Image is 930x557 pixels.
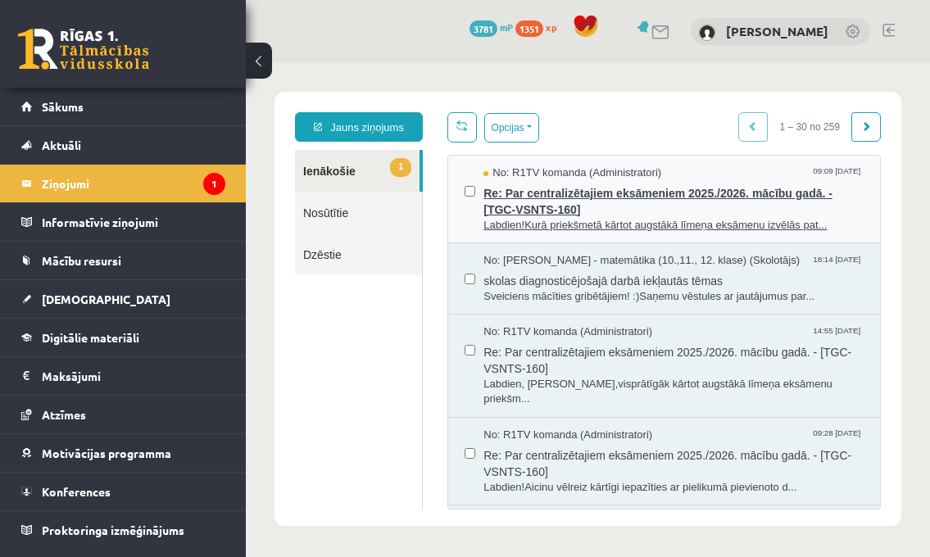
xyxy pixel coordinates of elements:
span: Proktoringa izmēģinājums [42,523,184,537]
span: 1351 [515,20,543,37]
button: Opcijas [238,50,293,79]
a: Dzēstie [49,170,176,212]
span: 09:09 [DATE] [567,102,618,115]
span: mP [500,20,513,34]
span: xp [546,20,556,34]
a: No: R1TV komanda (Administratori) 09:28 [DATE] Re: Par centralizētajiem eksāmeniem 2025./2026. mā... [238,365,618,432]
span: Labdien!Aicinu vēlreiz kārtīgi iepazīties ar pielikumā pievienoto d... [238,417,618,432]
span: No: R1TV komanda (Administratori) [238,102,415,118]
a: Rīgas 1. Tālmācības vidusskola [18,29,149,70]
span: Motivācijas programma [42,446,171,460]
span: 3781 [470,20,497,37]
span: Labdien, [PERSON_NAME],visprātīgāk kārtot augstākā līmeņa eksāmenu priekšm... [238,314,618,344]
img: Amanda Lorberga [699,25,715,41]
span: Re: Par centralizētajiem eksāmeniem 2025./2026. mācību gadā. - [TGC-VSNTS-160] [238,118,618,155]
span: No: R1TV komanda (Administratori) [238,365,406,380]
a: 3781 mP [470,20,513,34]
a: Motivācijas programma [21,434,225,472]
span: skolas diagnosticējošajā darbā iekļautās tēmas [238,206,618,226]
a: Proktoringa izmēģinājums [21,511,225,549]
a: Aktuāli [21,126,225,164]
a: Mācību resursi [21,242,225,279]
span: 14:55 [DATE] [567,261,618,274]
span: Konferences [42,484,111,499]
span: Aktuāli [42,138,81,152]
span: No: [PERSON_NAME] - matemātika (10.,11., 12. klase) (Skolotājs) [238,190,554,206]
span: Labdien!Kurā priekšmetā kārtot augstākā līmeņa eksāmenu izvēlās pat... [238,155,618,170]
a: 1351 xp [515,20,565,34]
a: Jauns ziņojums [49,49,177,79]
a: Nosūtītie [49,129,176,170]
legend: Informatīvie ziņojumi [42,203,225,241]
a: 1Ienākošie [49,87,174,129]
span: 09:28 [DATE] [567,365,618,377]
span: Digitālie materiāli [42,330,139,345]
span: No: R1TV komanda (Administratori) [238,261,406,277]
legend: Maksājumi [42,357,225,395]
a: Maksājumi [21,357,225,395]
a: Ziņojumi1 [21,165,225,202]
a: [PERSON_NAME] [726,23,828,39]
span: Mācību resursi [42,253,121,268]
span: [DEMOGRAPHIC_DATA] [42,292,170,306]
i: 1 [203,173,225,195]
span: Re: Par centralizētajiem eksāmeniem 2025./2026. mācību gadā. - [TGC-VSNTS-160] [238,277,618,314]
span: 1 [144,95,166,114]
span: Atzīmes [42,407,86,422]
span: 1 – 30 no 259 [522,49,606,79]
a: Sākums [21,88,225,125]
a: No: R1TV komanda (Administratori) 14:55 [DATE] Re: Par centralizētajiem eksāmeniem 2025./2026. mā... [238,261,618,344]
a: No: R1TV komanda (Administratori) 09:09 [DATE] Re: Par centralizētajiem eksāmeniem 2025./2026. mā... [238,102,618,170]
a: No: [PERSON_NAME] - matemātika (10.,11., 12. klase) (Skolotājs) 18:14 [DATE] skolas diagnosticējo... [238,190,618,241]
span: Re: Par centralizētajiem eksāmeniem 2025./2026. mācību gadā. - [TGC-VSNTS-160] [238,380,618,417]
a: Atzīmes [21,396,225,433]
a: Konferences [21,473,225,510]
legend: Ziņojumi [42,165,225,202]
span: Sākums [42,99,84,114]
a: Digitālie materiāli [21,319,225,356]
span: Sveiciens mācīties gribētājiem! :)Saņemu vēstules ar jautājumus par... [238,226,618,242]
span: 18:14 [DATE] [567,190,618,202]
a: [DEMOGRAPHIC_DATA] [21,280,225,318]
a: Informatīvie ziņojumi [21,203,225,241]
